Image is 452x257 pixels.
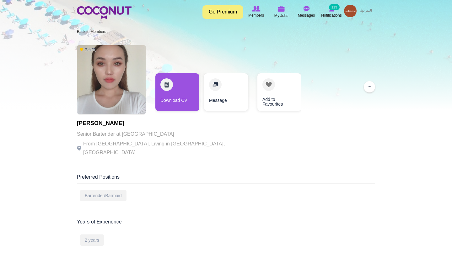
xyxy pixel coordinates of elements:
[274,13,288,19] span: My Jobs
[204,73,248,114] div: 2 / 3
[77,174,375,184] div: Preferred Positions
[155,73,199,111] a: Download CV
[357,5,375,17] a: العربية
[202,5,243,19] a: Go Premium
[303,6,309,12] img: Messages
[204,73,248,111] a: Message
[77,6,132,19] img: Home
[364,81,375,92] button: ...
[253,73,297,114] div: 3 / 3
[80,234,104,246] div: 2 years
[77,218,375,228] div: Years of Experience
[248,12,264,18] span: Members
[244,5,269,19] a: Browse Members Members
[77,139,250,157] p: From [GEOGRAPHIC_DATA], Living in [GEOGRAPHIC_DATA], [GEOGRAPHIC_DATA]
[329,4,340,10] small: 113
[278,6,285,12] img: My Jobs
[294,5,319,19] a: Messages Messages
[77,120,250,127] h1: [PERSON_NAME]
[77,29,106,34] a: Back to Members
[155,73,199,114] div: 1 / 3
[257,73,301,111] a: Add to Favourites
[329,6,334,12] img: Notifications
[319,5,344,19] a: Notifications Notifications 113
[298,12,315,18] span: Messages
[252,6,260,12] img: Browse Members
[269,5,294,19] a: My Jobs My Jobs
[80,190,126,201] div: Bartender/Barmaid
[77,130,250,139] p: Senior Bartender at [GEOGRAPHIC_DATA]
[321,12,342,18] span: Notifications
[80,47,96,52] span: [DATE]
